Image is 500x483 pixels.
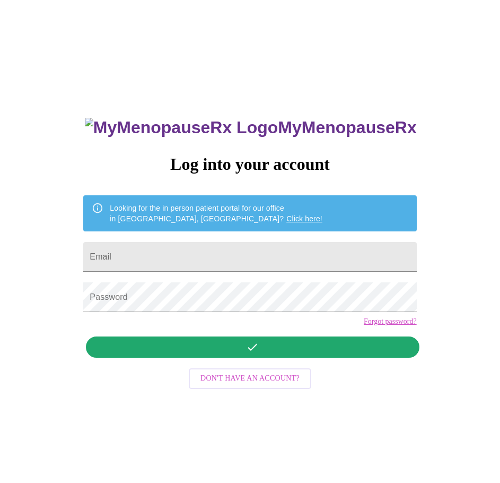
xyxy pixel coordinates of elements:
a: Click here! [286,214,322,223]
div: Looking for the in person patient portal for our office in [GEOGRAPHIC_DATA], [GEOGRAPHIC_DATA]? [110,199,322,228]
a: Don't have an account? [186,373,314,382]
button: Don't have an account? [189,368,311,389]
span: Don't have an account? [200,372,300,385]
a: Forgot password? [364,317,417,326]
img: MyMenopauseRx Logo [85,118,278,137]
h3: Log into your account [83,154,416,174]
h3: MyMenopauseRx [85,118,417,137]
